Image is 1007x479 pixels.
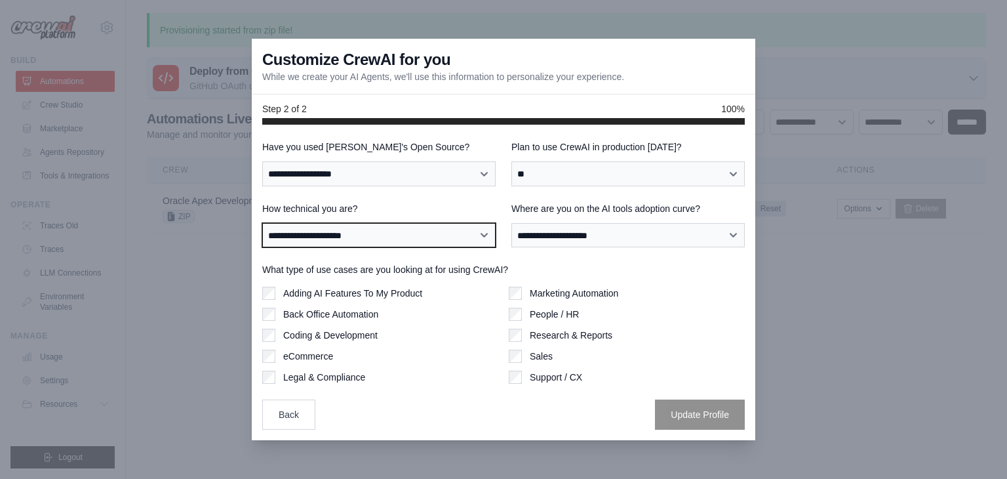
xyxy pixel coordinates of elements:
label: Sales [530,350,553,363]
p: While we create your AI Agents, we'll use this information to personalize your experience. [262,70,624,83]
label: Legal & Compliance [283,371,365,384]
label: What type of use cases are you looking at for using CrewAI? [262,263,745,276]
label: Support / CX [530,371,582,384]
label: People / HR [530,308,579,321]
span: Step 2 of 2 [262,102,307,115]
label: Where are you on the AI tools adoption curve? [511,202,745,215]
label: How technical you are? [262,202,496,215]
label: Adding AI Features To My Product [283,287,422,300]
button: Update Profile [655,400,745,430]
label: eCommerce [283,350,333,363]
h3: Customize CrewAI for you [262,49,450,70]
label: Research & Reports [530,329,612,342]
label: Coding & Development [283,329,378,342]
label: Plan to use CrewAI in production [DATE]? [511,140,745,154]
span: 100% [721,102,745,115]
label: Back Office Automation [283,308,378,321]
button: Back [262,400,315,430]
label: Marketing Automation [530,287,618,300]
label: Have you used [PERSON_NAME]'s Open Source? [262,140,496,154]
